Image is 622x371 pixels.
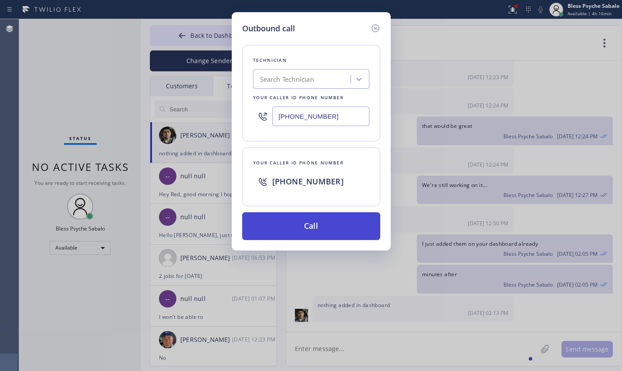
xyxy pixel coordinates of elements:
div: Search Technician [260,74,314,84]
input: (123) 456-7890 [272,107,369,126]
div: Your caller id phone number [253,158,369,167]
button: Call [242,212,380,240]
div: Your caller id phone number [253,93,369,102]
span: [PHONE_NUMBER] [272,176,344,187]
h5: Outbound call [242,23,295,34]
div: Technician [253,56,369,65]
